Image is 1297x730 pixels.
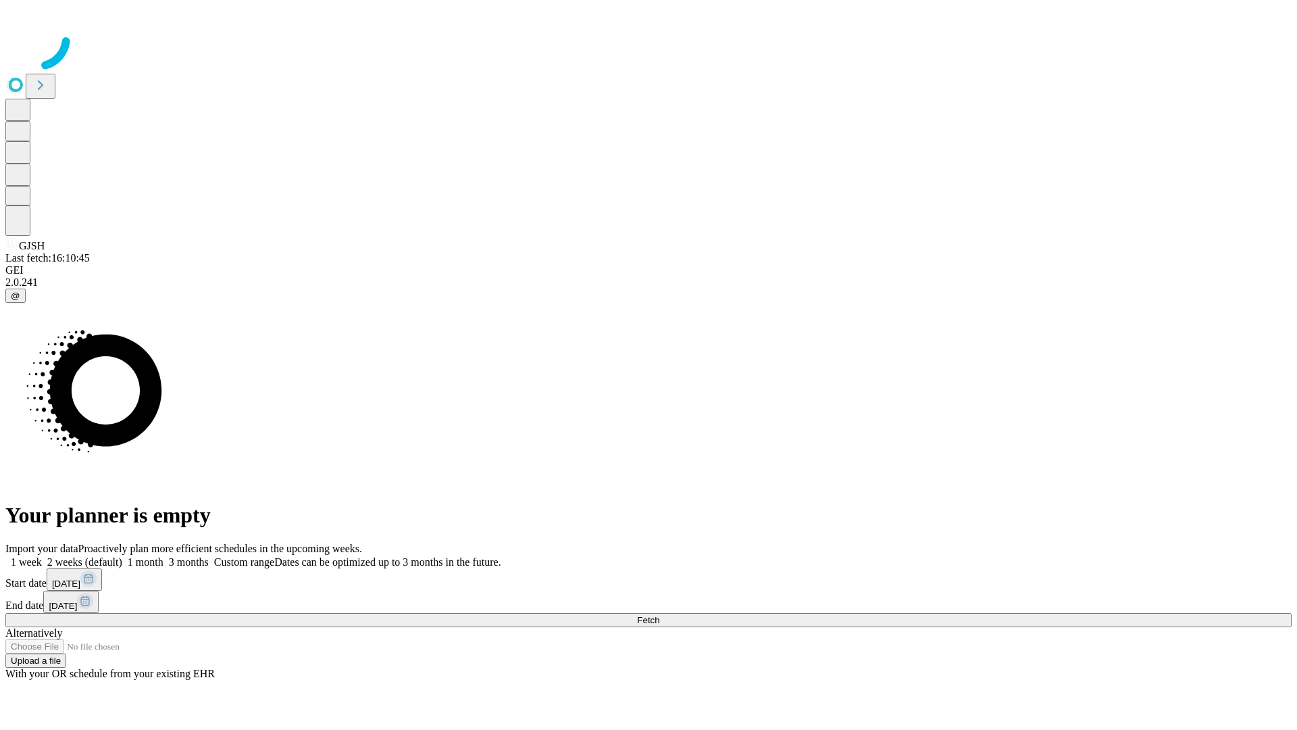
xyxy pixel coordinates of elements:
[19,240,45,251] span: GJSH
[47,568,102,591] button: [DATE]
[128,556,163,568] span: 1 month
[5,264,1292,276] div: GEI
[5,568,1292,591] div: Start date
[5,668,215,679] span: With your OR schedule from your existing EHR
[5,654,66,668] button: Upload a file
[78,543,362,554] span: Proactively plan more efficient schedules in the upcoming weeks.
[11,291,20,301] span: @
[5,503,1292,528] h1: Your planner is empty
[5,276,1292,289] div: 2.0.241
[47,556,122,568] span: 2 weeks (default)
[5,289,26,303] button: @
[214,556,274,568] span: Custom range
[5,613,1292,627] button: Fetch
[11,556,42,568] span: 1 week
[5,252,90,264] span: Last fetch: 16:10:45
[274,556,501,568] span: Dates can be optimized up to 3 months in the future.
[5,543,78,554] span: Import your data
[49,601,77,611] span: [DATE]
[637,615,659,625] span: Fetch
[43,591,99,613] button: [DATE]
[5,627,62,639] span: Alternatively
[169,556,209,568] span: 3 months
[5,591,1292,613] div: End date
[52,579,80,589] span: [DATE]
